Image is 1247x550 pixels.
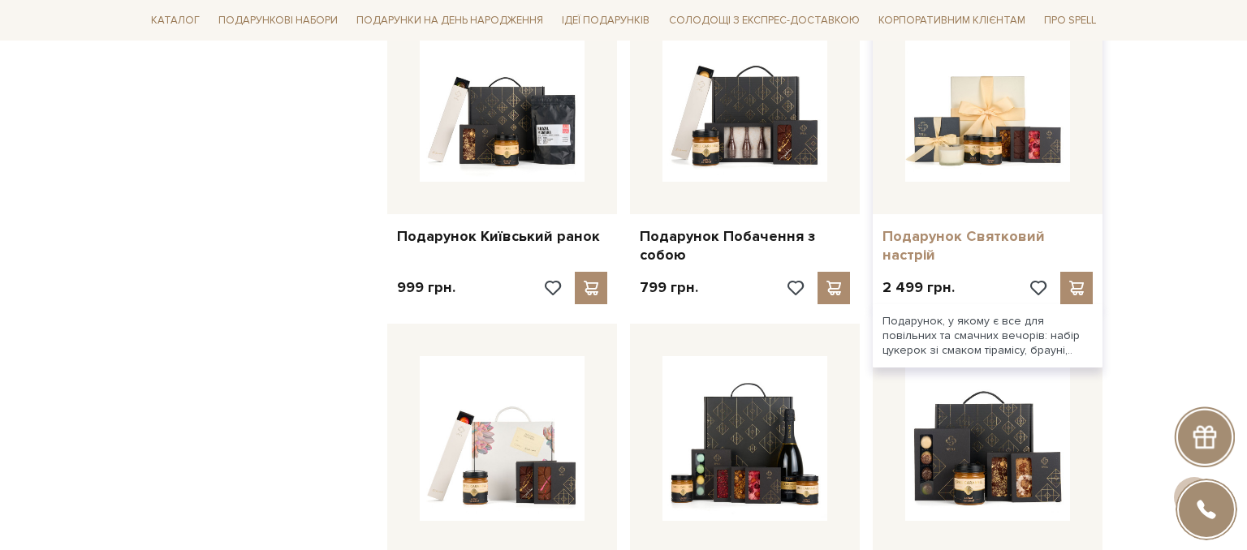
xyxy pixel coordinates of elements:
[662,6,866,34] a: Солодощі з експрес-доставкою
[212,8,344,33] span: Подарункові набори
[145,8,206,33] span: Каталог
[873,304,1102,368] div: Подарунок, у якому є все для повільних та смачних вечорів: набір цукерок зі смаком тірамісу, брау...
[397,227,607,246] a: Подарунок Київський ранок
[882,227,1093,265] a: Подарунок Святковий настрій
[555,8,656,33] span: Ідеї подарунків
[350,8,550,33] span: Подарунки на День народження
[640,278,698,297] p: 799 грн.
[872,6,1032,34] a: Корпоративним клієнтам
[882,278,955,297] p: 2 499 грн.
[640,227,850,265] a: Подарунок Побачення з собою
[1038,8,1102,33] span: Про Spell
[397,278,455,297] p: 999 грн.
